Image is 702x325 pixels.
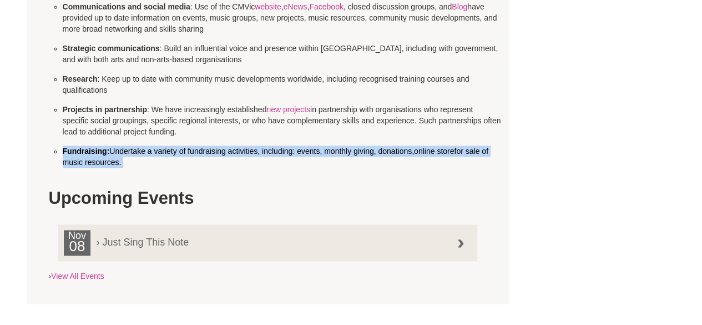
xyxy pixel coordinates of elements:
strong: Research [63,74,98,83]
h2: 08 [67,241,88,256]
a: eNews [284,2,307,11]
strong: Communications and social media [63,2,190,11]
strong: Projects in partnership [63,105,147,114]
p: : Keep up to date with community music developments worldwide, including recognised training cour... [63,73,501,96]
h1: Upcoming Events [49,187,487,209]
a: website [255,2,281,11]
strong: Strategic communications [63,44,160,53]
a: Blog [452,2,467,11]
span: › Just Sing This Note [64,230,457,248]
a: online store [414,147,454,156]
a: Facebook [309,2,343,11]
div: › [49,182,487,282]
a: View All Events [51,272,104,281]
strong: Fundraising: [63,147,110,156]
li: : Use of the CMVic , , , closed discussion groups, and have provided up to date information on ev... [63,1,501,34]
a: Nov08 › Just Sing This Note [58,224,478,261]
li: : We have increasingly established in partnership with organisations who represent specific socia... [63,104,501,137]
p: Undertake a variety of fundraising activities, including: events, monthly giving, donations, for ... [63,146,501,168]
p: : Build an influential voice and presence within [GEOGRAPHIC_DATA], including with government, an... [63,43,501,65]
a: new projects [266,105,310,114]
div: Nov [64,230,91,256]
